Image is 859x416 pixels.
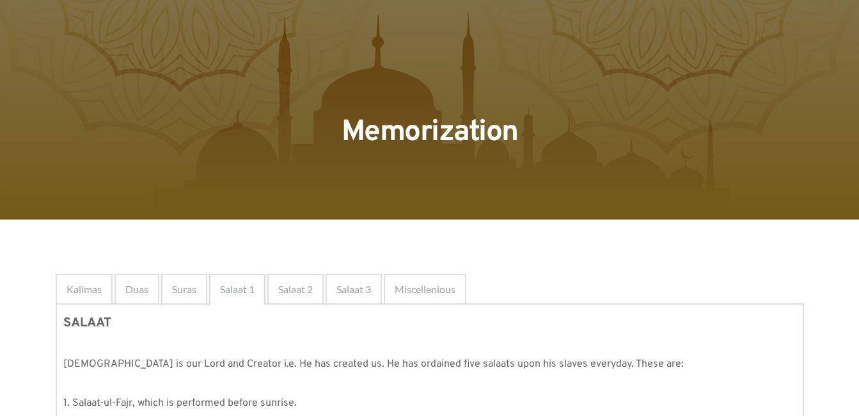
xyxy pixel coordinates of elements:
[342,114,518,152] span: Memorization
[220,282,255,297] span: Salaat 1
[336,282,371,297] span: Salaat 3
[172,282,196,297] span: Suras
[63,315,111,332] strong: SALAAT
[63,397,297,410] span: 1. Salaat-ul-Fajr, which is performed before sunrise.
[278,282,313,297] span: Salaat 2
[125,282,148,297] span: Duas
[395,282,455,297] span: Miscellenious
[67,282,102,297] span: Kalimas
[63,358,684,371] span: [DEMOGRAPHIC_DATA] is our Lord and Creator i.e. He has created us. He has ordained five salaats u...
